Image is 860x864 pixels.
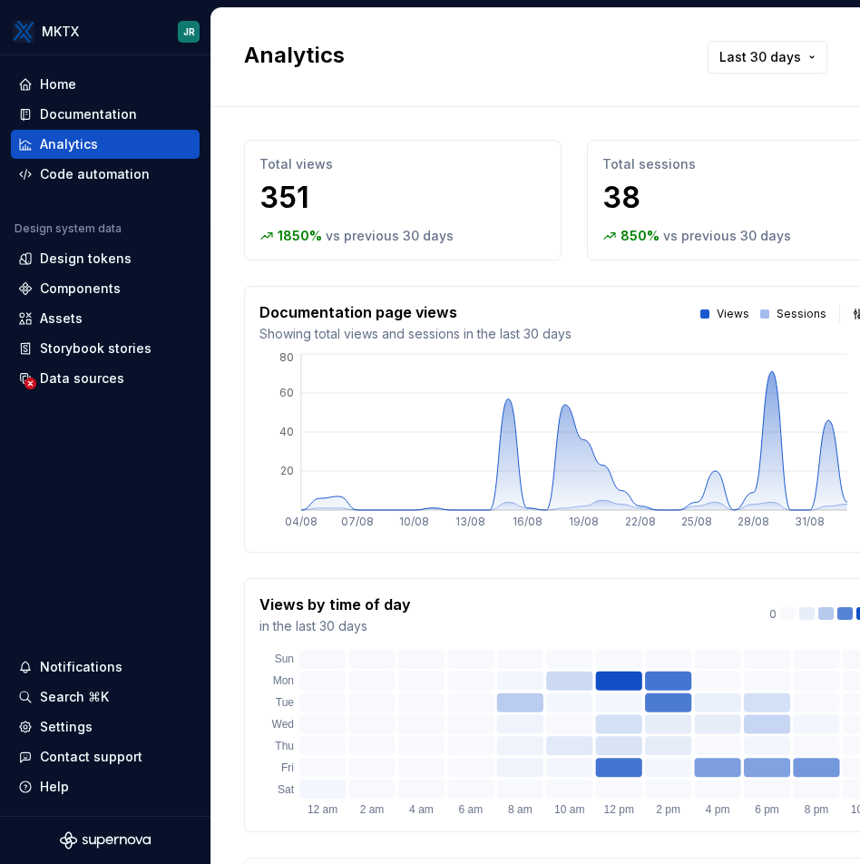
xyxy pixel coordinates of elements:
[40,309,83,328] div: Assets
[11,742,200,771] button: Contact support
[455,515,485,528] tspan: 13/08
[40,105,137,123] div: Documentation
[272,718,294,731] text: Wed
[285,515,318,528] tspan: 04/08
[60,831,151,849] svg: Supernova Logo
[259,325,572,343] p: Showing total views and sessions in the last 30 days
[569,515,599,528] tspan: 19/08
[508,803,533,816] text: 8 am
[40,339,151,358] div: Storybook stories
[259,155,546,173] p: Total views
[360,803,385,816] text: 2 am
[663,227,791,245] p: vs previous 30 days
[275,740,294,752] text: Thu
[275,653,294,665] text: Sun
[513,515,542,528] tspan: 16/08
[795,515,825,528] tspan: 31/08
[399,515,429,528] tspan: 10/08
[13,21,34,43] img: 6599c211-2218-4379-aa47-474b768e6477.png
[4,12,207,51] button: MKTXJR
[11,274,200,303] a: Components
[717,307,749,321] p: Views
[11,334,200,363] a: Storybook stories
[259,301,572,323] p: Documentation page views
[554,803,584,816] text: 10 am
[11,772,200,801] button: Help
[40,718,93,736] div: Settings
[273,674,294,687] text: Mon
[11,70,200,99] a: Home
[656,803,680,816] text: 2 pm
[40,778,69,796] div: Help
[11,100,200,129] a: Documentation
[621,227,660,245] p: 850 %
[805,803,829,816] text: 8 pm
[11,364,200,393] a: Data sources
[281,761,294,774] text: Fri
[604,803,634,816] text: 12 pm
[279,350,294,364] tspan: 80
[40,658,122,676] div: Notifications
[40,748,142,766] div: Contact support
[755,803,779,816] text: 6 pm
[341,515,374,528] tspan: 07/08
[244,41,345,70] h2: Analytics
[40,280,121,298] div: Components
[11,682,200,712] button: Search ⌘K
[40,688,109,706] div: Search ⌘K
[278,227,322,245] p: 1850 %
[11,244,200,273] a: Design tokens
[40,75,76,93] div: Home
[459,803,484,816] text: 6 am
[279,425,294,438] tspan: 40
[259,180,546,216] p: 351
[40,250,132,268] div: Design tokens
[278,783,295,796] text: Sat
[681,515,712,528] tspan: 25/08
[279,386,294,399] tspan: 60
[409,803,434,816] text: 4 am
[259,594,411,615] p: Views by time of day
[40,135,98,153] div: Analytics
[183,25,195,39] div: JR
[777,307,826,321] p: Sessions
[40,165,150,183] div: Code automation
[708,41,827,74] button: Last 30 days
[11,304,200,333] a: Assets
[259,617,411,635] p: in the last 30 days
[625,515,656,528] tspan: 22/08
[308,803,337,816] text: 12 am
[769,607,777,622] p: 0
[738,515,769,528] tspan: 28/08
[42,23,79,41] div: MKTX
[719,48,801,66] span: Last 30 days
[11,653,200,682] button: Notifications
[326,227,454,245] p: vs previous 30 days
[276,696,295,709] text: Tue
[11,712,200,741] a: Settings
[11,160,200,189] a: Code automation
[280,464,294,477] tspan: 20
[15,221,122,236] div: Design system data
[11,130,200,159] a: Analytics
[40,369,124,388] div: Data sources
[706,803,730,816] text: 4 pm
